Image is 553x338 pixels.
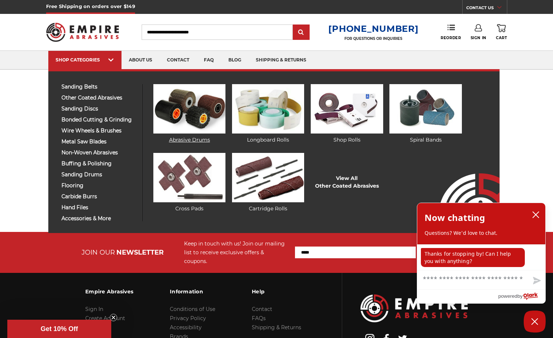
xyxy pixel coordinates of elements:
[197,51,221,70] a: faq
[252,306,272,312] a: Contact
[170,324,202,331] a: Accessibility
[82,248,115,256] span: JOIN OUR
[61,216,137,221] span: accessories & more
[441,35,461,40] span: Reorder
[61,95,137,101] span: other coated abrasives
[170,306,215,312] a: Conditions of Use
[389,84,462,144] a: Spiral Bands
[232,153,304,213] a: Cartridge Rolls
[46,18,119,46] img: Empire Abrasives
[61,150,137,155] span: non-woven abrasives
[466,4,507,14] a: CONTACT US
[85,284,133,299] h3: Empire Abrasives
[160,51,197,70] a: contact
[426,152,500,233] img: Empire Abrasives Logo Image
[315,174,379,190] a: View AllOther Coated Abrasives
[110,314,117,321] button: Close teaser
[221,51,249,70] a: blog
[417,244,545,270] div: chat
[170,284,215,299] h3: Information
[496,24,507,40] a: Cart
[41,325,78,333] span: Get 10% Off
[232,84,304,144] a: Longboard Rolls
[517,292,523,301] span: by
[425,229,538,237] p: Questions? We'd love to chat.
[7,320,111,338] div: Get 10% OffClose teaser
[496,35,507,40] span: Cart
[56,57,114,63] div: SHOP CATEGORIES
[170,315,206,322] a: Privacy Policy
[61,183,137,188] span: flooring
[184,239,288,266] div: Keep in touch with us! Join our mailing list to receive exclusive offers & coupons.
[232,153,304,202] img: Cartridge Rolls
[122,51,160,70] a: about us
[252,284,301,299] h3: Help
[232,84,304,134] img: Longboard Rolls
[421,248,525,267] p: Thanks for stopping by! Can I help you with anything?
[252,315,266,322] a: FAQs
[116,248,164,256] span: NEWSLETTER
[61,139,137,144] span: metal saw blades
[61,172,137,177] span: sanding drums
[530,209,542,220] button: close chatbox
[61,161,137,166] span: buffing & polishing
[61,205,137,210] span: hand files
[61,106,137,112] span: sanding discs
[425,210,485,225] h2: Now chatting
[61,84,137,90] span: sanding belts
[524,311,546,333] button: Close Chatbox
[328,36,418,41] p: FOR QUESTIONS OR INQUIRIES
[85,315,125,322] a: Create Account
[311,84,383,134] img: Shop Rolls
[294,25,309,40] input: Submit
[85,306,103,312] a: Sign In
[61,194,137,199] span: carbide burrs
[153,84,225,144] a: Abrasive Drums
[389,84,462,134] img: Spiral Bands
[311,84,383,144] a: Shop Rolls
[153,84,225,134] img: Abrasive Drums
[61,117,137,123] span: bonded cutting & grinding
[252,324,301,331] a: Shipping & Returns
[249,51,314,70] a: shipping & returns
[360,294,468,322] img: Empire Abrasives Logo Image
[153,153,225,213] a: Cross Pads
[498,290,545,303] a: Powered by Olark
[527,273,545,289] button: Send message
[498,292,517,301] span: powered
[417,203,546,304] div: olark chatbox
[471,35,486,40] span: Sign In
[61,128,137,134] span: wire wheels & brushes
[328,23,418,34] a: [PHONE_NUMBER]
[153,153,225,202] img: Cross Pads
[441,24,461,40] a: Reorder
